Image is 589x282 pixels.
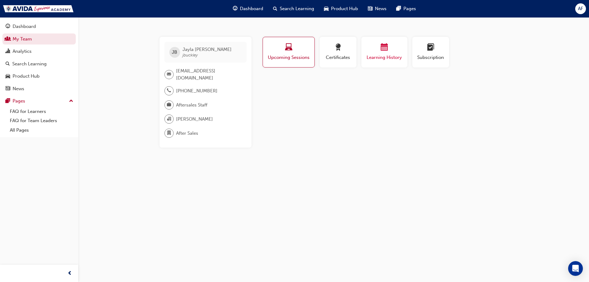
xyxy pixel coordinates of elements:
a: news-iconNews [363,2,391,15]
button: DashboardMy TeamAnalyticsSearch LearningProduct HubNews [2,20,76,95]
span: pages-icon [396,5,401,13]
a: Search Learning [2,58,76,70]
span: JB [172,49,177,56]
button: Subscription [412,37,449,68]
a: Product Hub [2,71,76,82]
div: Pages [13,98,25,105]
div: Search Learning [12,60,47,68]
span: phone-icon [167,87,171,95]
a: My Team [2,33,76,45]
a: FAQ for Learners [7,107,76,116]
span: people-icon [6,37,10,42]
span: Search Learning [280,5,314,12]
span: news-icon [368,5,372,13]
div: Product Hub [13,73,40,80]
span: car-icon [6,74,10,79]
span: calendar-icon [381,44,388,52]
span: After Sales [176,130,198,137]
a: News [2,83,76,95]
span: department-icon [167,129,171,137]
span: Learning History [366,54,403,61]
span: email-icon [167,71,171,79]
span: search-icon [273,5,277,13]
span: prev-icon [67,270,72,277]
a: All Pages [7,126,76,135]
span: up-icon [69,97,73,105]
span: Aftersales Staff [176,102,207,109]
a: pages-iconPages [391,2,421,15]
span: [PERSON_NAME] [176,116,213,123]
div: Open Intercom Messenger [568,261,583,276]
span: award-icon [334,44,342,52]
span: car-icon [324,5,329,13]
button: Certificates [320,37,356,68]
div: News [13,85,24,92]
span: Jayla [PERSON_NAME] [183,47,232,52]
span: Product Hub [331,5,358,12]
a: Dashboard [2,21,76,32]
a: car-iconProduct Hub [319,2,363,15]
span: briefcase-icon [167,101,171,109]
button: AF [575,3,586,14]
div: Dashboard [13,23,36,30]
span: news-icon [6,86,10,92]
a: Analytics [2,46,76,57]
span: Pages [403,5,416,12]
span: Certificates [324,54,352,61]
span: Upcoming Sessions [268,54,310,61]
button: Pages [2,95,76,107]
span: News [375,5,387,12]
span: Dashboard [240,5,263,12]
span: learningplan-icon [427,44,434,52]
span: guage-icon [233,5,237,13]
span: [EMAIL_ADDRESS][DOMAIN_NAME] [176,68,242,81]
img: Trak [3,5,74,12]
a: search-iconSearch Learning [268,2,319,15]
span: chart-icon [6,49,10,54]
span: Subscription [417,54,445,61]
button: Upcoming Sessions [263,37,315,68]
span: search-icon [6,61,10,67]
button: Learning History [361,37,407,68]
a: FAQ for Team Leaders [7,116,76,126]
span: organisation-icon [167,115,171,123]
span: guage-icon [6,24,10,29]
span: pages-icon [6,99,10,104]
div: Analytics [13,48,32,55]
span: AF [578,5,583,12]
span: laptop-icon [285,44,292,52]
span: [PHONE_NUMBER] [176,87,218,95]
span: jbuckley [183,52,198,58]
a: guage-iconDashboard [228,2,268,15]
